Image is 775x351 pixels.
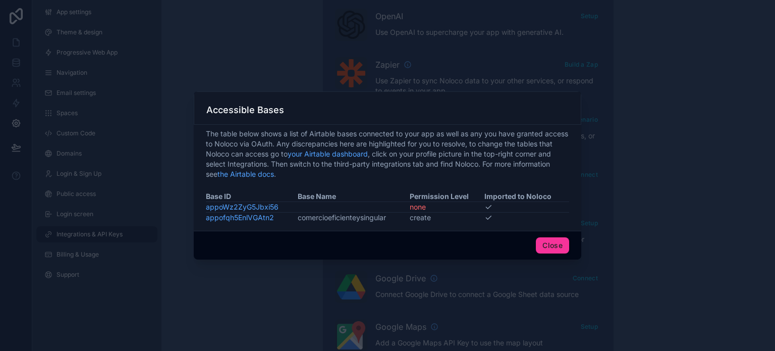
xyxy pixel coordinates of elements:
span: The table below shows a list of Airtable bases connected to your app as well as any you have gran... [206,129,569,179]
a: your Airtable dashboard [288,149,368,158]
th: Permission Level [410,191,484,202]
a: the Airtable docs [217,170,274,178]
th: Imported to Noloco [484,191,569,202]
td: none [410,202,484,213]
th: Base Name [298,191,409,202]
a: appoWz2ZyG5Jbxi56 [206,203,279,211]
td: create [410,213,484,223]
h3: Accessible Bases [206,104,284,116]
td: comercioeficienteysingular [298,213,409,223]
a: appofqh5EnlVGAtn2 [206,213,274,222]
button: Close [536,237,569,254]
th: Base ID [206,191,298,202]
